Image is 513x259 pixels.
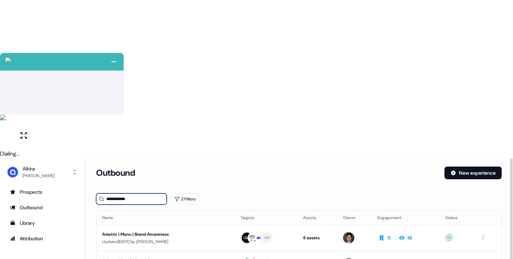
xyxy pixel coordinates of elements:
[23,172,54,179] div: [PERSON_NAME]
[440,211,473,225] th: Status
[23,165,54,172] div: Alkira
[10,219,75,227] div: Library
[372,211,440,225] th: Engagement
[444,167,502,179] button: New experience
[96,168,135,178] h3: Outbound
[6,186,79,198] a: Go to prospects
[96,211,235,225] th: Name
[170,193,200,205] button: 2 Filters
[337,211,372,225] th: Owner
[303,234,332,241] div: 6 assets
[10,204,75,211] div: Outbound
[6,233,79,244] a: Go to attribution
[6,217,79,229] a: Go to templates
[343,232,354,243] img: Hugh
[235,211,297,225] th: Targets
[102,231,229,238] div: Aviatrix | Manu | Brand Awareness
[6,164,79,181] button: Alkira[PERSON_NAME]
[387,234,391,241] div: 11
[10,188,75,195] div: Prospects
[6,202,79,213] a: Go to outbound experience
[5,58,11,63] img: callcloud-icon-white-35.svg
[297,211,337,225] th: Assets
[407,234,412,241] div: 18
[264,235,270,241] div: + 22
[10,235,75,242] div: Attribution
[102,238,229,245] div: Updated [DATE] by [PERSON_NAME]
